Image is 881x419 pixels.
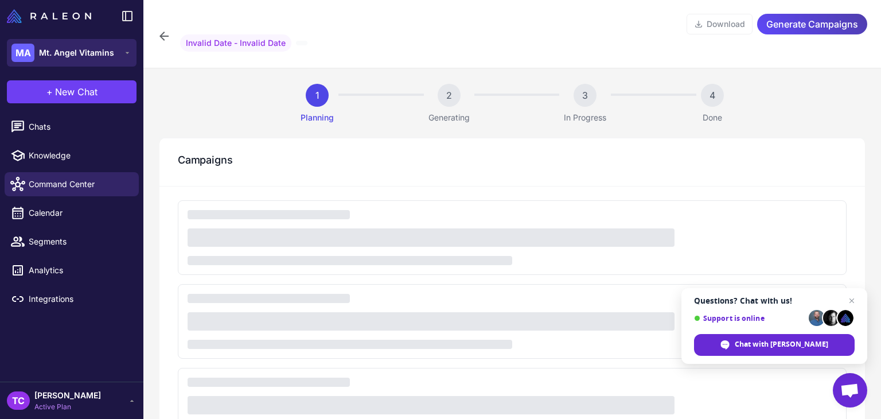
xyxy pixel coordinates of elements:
[438,84,461,107] div: 2
[694,314,805,323] span: Support is online
[5,143,139,168] a: Knowledge
[564,111,606,124] p: In Progress
[55,85,98,99] span: New Chat
[34,389,101,402] span: [PERSON_NAME]
[46,85,53,99] span: +
[703,111,722,124] p: Done
[5,115,139,139] a: Chats
[180,34,291,52] span: Invalid Date - Invalid Date
[11,44,34,62] div: MA
[428,111,470,124] p: Generating
[29,207,130,219] span: Calendar
[833,373,867,408] a: Open chat
[694,334,855,356] span: Chat with [PERSON_NAME]
[39,46,114,59] span: Mt. Angel Vitamins
[178,152,847,168] h3: Campaigns
[7,80,137,103] button: +New Chat
[29,235,130,248] span: Segments
[34,402,101,412] span: Active Plan
[5,230,139,254] a: Segments
[29,293,130,305] span: Integrations
[701,84,724,107] div: 4
[574,84,597,107] div: 3
[29,264,130,277] span: Analytics
[5,172,139,196] a: Command Center
[306,84,329,107] div: 1
[687,14,753,34] button: Download
[7,9,91,23] img: Raleon Logo
[694,296,855,305] span: Questions? Chat with us!
[301,111,334,124] p: Planning
[5,258,139,282] a: Analytics
[5,201,139,225] a: Calendar
[29,149,130,162] span: Knowledge
[735,339,828,350] span: Chat with [PERSON_NAME]
[5,287,139,311] a: Integrations
[7,391,30,410] div: TC
[29,121,130,133] span: Chats
[7,39,137,67] button: MAMt. Angel Vitamins
[29,178,130,191] span: Command Center
[766,14,858,34] span: Generate Campaigns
